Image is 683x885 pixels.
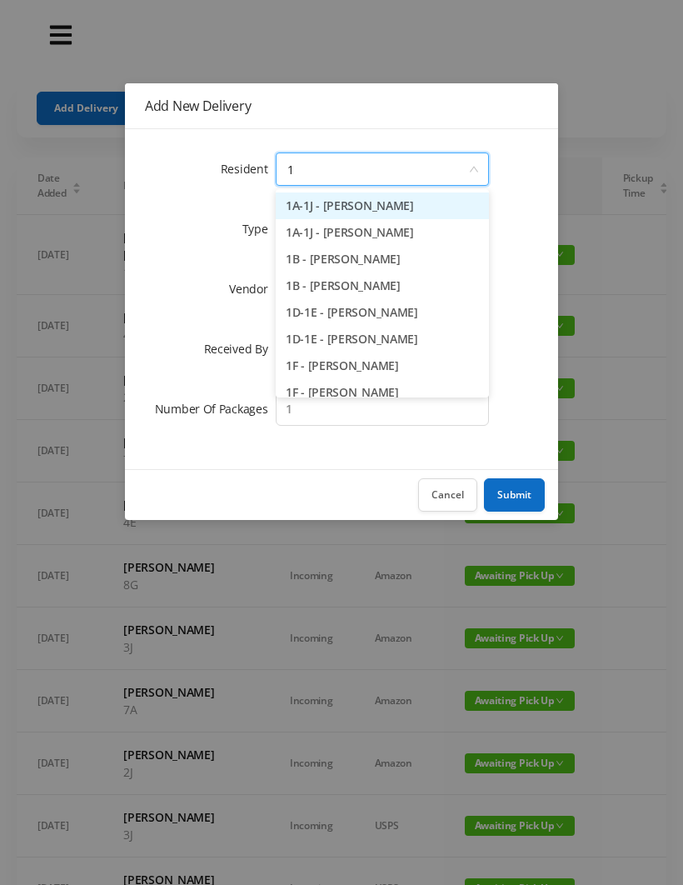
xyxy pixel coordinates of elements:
[469,164,479,176] i: icon: down
[221,161,277,177] label: Resident
[145,149,538,429] form: Add New Delivery
[229,281,276,297] label: Vendor
[418,478,477,512] button: Cancel
[204,341,277,357] label: Received By
[276,246,489,272] li: 1B - [PERSON_NAME]
[276,192,489,219] li: 1A-1J - [PERSON_NAME]
[484,478,545,512] button: Submit
[276,379,489,406] li: 1F - [PERSON_NAME]
[276,272,489,299] li: 1B - [PERSON_NAME]
[242,221,277,237] label: Type
[155,401,277,417] label: Number Of Packages
[145,97,538,115] div: Add New Delivery
[276,326,489,352] li: 1D-1E - [PERSON_NAME]
[276,352,489,379] li: 1F - [PERSON_NAME]
[276,219,489,246] li: 1A-1J - [PERSON_NAME]
[276,299,489,326] li: 1D-1E - [PERSON_NAME]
